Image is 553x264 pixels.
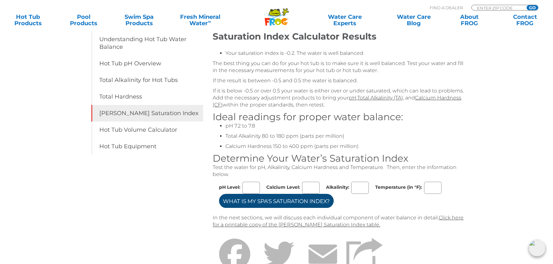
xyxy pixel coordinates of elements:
a: ContactFROG [504,14,547,26]
a: PoolProducts [62,14,105,26]
label: Alkalinity: [326,185,349,190]
a: Water CareBlog [392,14,436,26]
input: Zip Code Form [476,5,519,11]
a: AboutFROG [448,14,491,26]
li: Total Alkalinity 80 to 180 ppm (parts per million) [225,133,468,140]
p: If the result is between -0.5 and 0.5 the water is balanced. [213,77,468,84]
img: openIcon [529,240,545,256]
li: pH 7.2 to 7.8 [225,122,468,129]
a: Total Alkalinity (TA) [357,95,403,101]
a: pH [349,95,356,101]
sup: ∞ [208,19,211,24]
a: Hot Tub pH Overview [91,55,203,72]
h3: Ideal readings for proper water balance: [213,112,468,122]
a: Hot Tub Equipment [91,138,203,155]
p: In the next sections, we will discuss each individual component of water balance in detail. [213,214,468,228]
p: The best thing you can do for your hot tub is to make sure it is well balanced. Test your water a... [213,60,468,74]
li: Calcium Hardness 150 to 400 ppm (parts per million) [225,143,468,150]
a: Hot Tub Volume Calculator [91,121,203,138]
a: [PERSON_NAME] Saturation Index [91,105,203,121]
a: Fresh MineralWater∞ [173,14,227,26]
h2: Saturation Index Calculator Results [213,31,468,42]
a: Swim SpaProducts [117,14,161,26]
a: Understanding Hot Tub Water Balance [91,31,203,55]
input: What is my Spa's Saturation Index? [219,194,334,208]
a: Total Alkalinity for Hot Tubs [91,72,203,88]
p: Test the water for pH, Alkalinity, Calcium Hardness and Temperature. Then, enter the information ... [213,164,468,178]
input: GO [526,5,538,10]
h3: Determine Your Water’s Saturation Index [213,153,468,164]
a: Water CareExperts [310,14,380,26]
a: Hot TubProducts [6,14,49,26]
li: Your saturation index is -0.2. The water is well balanced. [225,50,468,57]
label: Calcium Level: [266,185,300,190]
label: pH Level: [219,185,240,190]
label: Temperature (in °F): [375,185,422,190]
p: If it is below -0.5 or over 0.5 your water is either over or under saturated, which can lead to p... [213,87,468,108]
a: Total Hardness [91,88,203,105]
p: Find A Dealer [430,5,463,11]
